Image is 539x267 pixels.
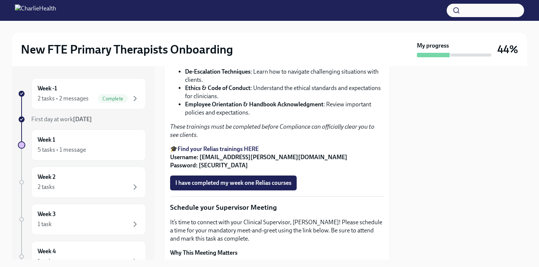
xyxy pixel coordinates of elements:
span: I have completed my week one Relias courses [175,179,291,187]
strong: De-Escalation Techniques [185,68,251,75]
em: These trainings must be completed before Compliance can officially clear you to see clients. [170,123,374,138]
li: : Review important policies and expectations. [185,100,384,117]
img: CharlieHealth [15,4,56,16]
a: Find your Relias trainings HERE [178,145,259,152]
a: Week 31 task [18,204,146,235]
h6: Week -1 [38,84,57,93]
li: : Understand the ethical standards and expectations for clinicians. [185,84,384,100]
span: Complete [98,96,128,102]
p: 🎓 [170,145,384,170]
h6: Week 3 [38,210,56,218]
h6: Week 4 [38,247,56,255]
a: Week -12 tasks • 2 messagesComplete [18,78,146,109]
h3: 44% [497,43,518,56]
a: First day at work[DATE] [18,115,146,123]
h2: New FTE Primary Therapists Onboarding [21,42,233,57]
strong: My progress [417,42,449,50]
li: : Learn how to navigate challenging situations with clients. [185,68,384,84]
h6: Week 2 [38,173,55,181]
h6: Week 1 [38,136,55,144]
div: 1 task [38,220,52,228]
strong: [DATE] [73,116,92,123]
div: 1 task [38,257,52,266]
p: It’s time to connect with your Clinical Supervisor, [PERSON_NAME]! Please schedule a time for you... [170,218,384,243]
div: 2 tasks • 2 messages [38,94,89,103]
a: Week 22 tasks [18,167,146,198]
button: I have completed my week one Relias courses [170,176,297,190]
div: 5 tasks • 1 message [38,146,86,154]
strong: Employee Orientation & Handbook Acknowledgment [185,101,323,108]
a: Week 15 tasks • 1 message [18,129,146,161]
span: First day at work [31,116,92,123]
strong: Why This Meeting Matters [170,249,237,256]
strong: Username: [EMAIL_ADDRESS][PERSON_NAME][DOMAIN_NAME] Password: [SECURITY_DATA] [170,154,347,169]
strong: Ethics & Code of Conduct [185,84,251,91]
div: 2 tasks [38,183,55,191]
p: Schedule your Supervisor Meeting [170,203,384,212]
